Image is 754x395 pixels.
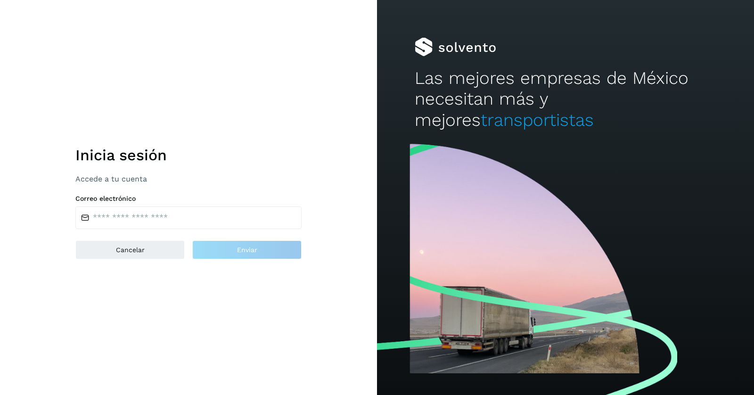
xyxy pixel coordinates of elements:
[116,247,145,253] span: Cancelar
[192,240,302,259] button: Enviar
[415,68,716,131] h2: Las mejores empresas de México necesitan más y mejores
[75,146,302,164] h1: Inicia sesión
[75,174,302,183] p: Accede a tu cuenta
[75,240,185,259] button: Cancelar
[237,247,257,253] span: Enviar
[75,195,302,203] label: Correo electrónico
[481,110,594,130] span: transportistas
